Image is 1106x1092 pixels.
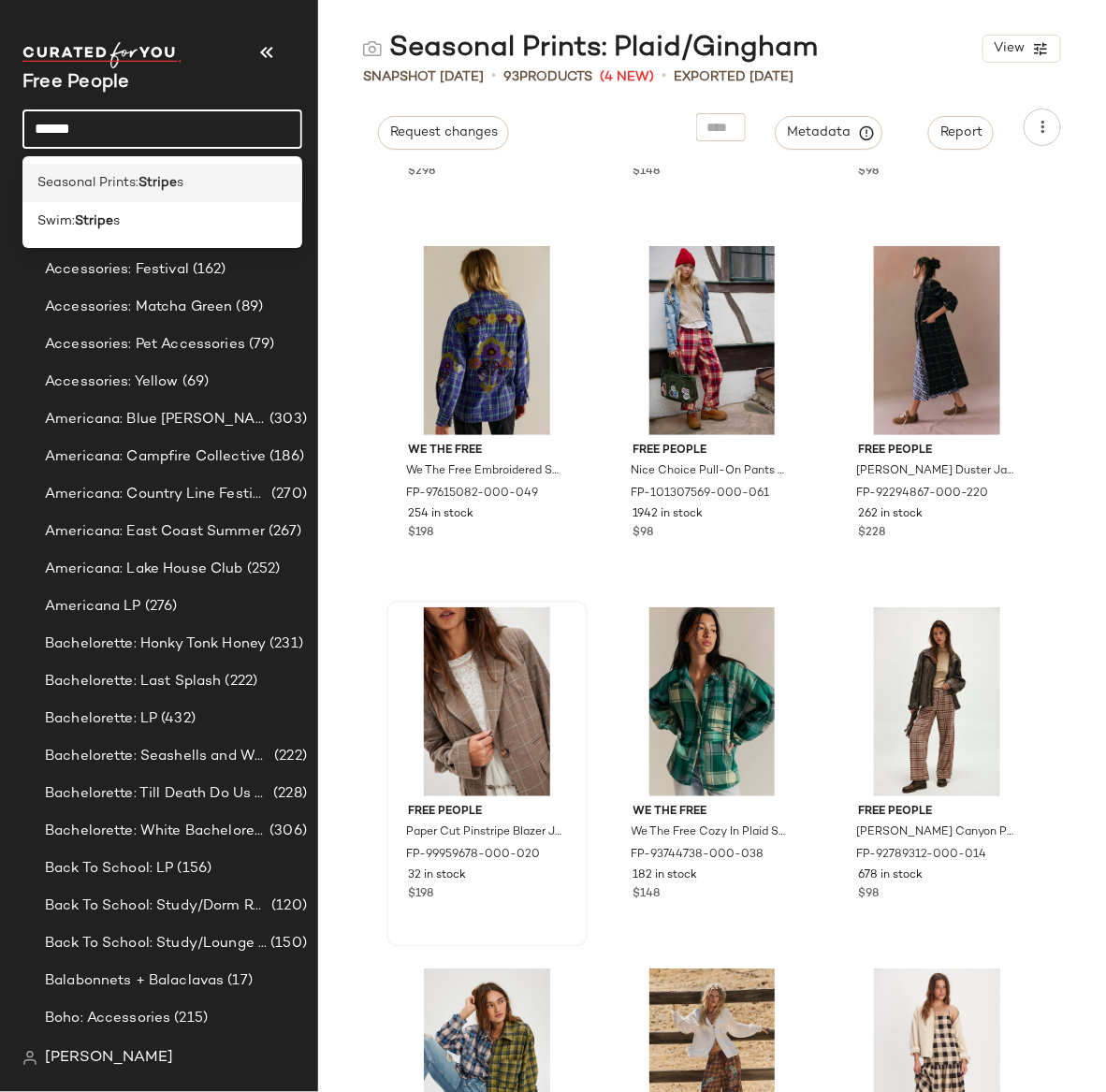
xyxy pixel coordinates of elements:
span: • [491,66,496,88]
span: Accessories: Yellow [45,371,179,393]
span: 32 in stock [408,867,466,884]
button: View [982,35,1061,63]
span: Request changes [389,125,498,140]
span: (276) [141,596,178,618]
span: (252) [243,559,281,580]
span: s [113,211,120,231]
span: We The Free Embroidered Sashiko Shirt at Free People in Blue, Size: XL [406,463,564,480]
span: (215) [170,1008,208,1029]
span: Bachelorette: Till Death Do Us Party [45,783,269,805]
span: 182 in stock [633,867,698,884]
span: (270) [268,484,307,505]
b: Stripe [138,173,177,193]
span: (162) [189,259,226,281]
span: Americana: Lake House Club [45,559,243,580]
span: Swim: [37,211,75,231]
span: Americana: Campfire Collective [45,446,266,468]
span: Accessories: Festival [45,259,189,281]
span: [PERSON_NAME] [45,1047,173,1070]
span: Free People [408,804,566,821]
span: $98 [858,164,879,181]
img: 93744738_038_a [618,607,807,796]
span: FP-99959678-000-020 [406,847,540,864]
span: $98 [633,525,654,542]
div: Products [503,67,592,87]
div: Seasonal Prints: Plaid/Gingham [363,30,818,67]
span: Accessories: Matcha Green [45,297,233,318]
span: FP-97615082-000-049 [406,486,538,502]
span: Report [939,125,982,140]
span: Bachelorette: Honky Tonk Honey [45,633,266,655]
span: We The Free [408,443,566,459]
span: Nice Choice Pull-On Pants by Free People in Red, Size: M [632,463,790,480]
span: (156) [174,858,212,880]
span: [PERSON_NAME] Canyon Pants by Free People in Tan, Size: XS [856,824,1014,841]
span: We The Free [633,804,792,821]
span: FP-92789312-000-014 [856,847,986,864]
span: View [993,41,1025,56]
span: 262 in stock [858,506,923,523]
span: Metadata [787,124,872,141]
span: $198 [408,886,433,903]
span: $198 [408,525,433,542]
span: $298 [408,164,435,181]
span: 93 [503,70,519,84]
span: (267) [265,521,302,543]
span: (4 New) [600,67,654,87]
span: We The Free Cozy In Plaid Shirt at Free People in Green, Size: L [632,824,790,841]
span: (228) [269,783,307,805]
span: FP-92294867-000-220 [856,486,988,502]
span: Americana: East Coast Summer [45,521,265,543]
span: Boho: Accessories [45,1008,170,1029]
img: svg%3e [363,39,382,58]
p: Exported [DATE] [674,67,793,87]
span: • [662,66,666,88]
span: (89) [233,297,264,318]
span: s [177,173,183,193]
span: (17) [224,970,253,992]
button: Metadata [776,116,883,150]
span: Free People [633,443,792,459]
span: $98 [858,886,879,903]
span: Balabonnets + Balaclavas [45,970,224,992]
span: Back To School: Study/Dorm Room Essentials [45,895,268,917]
span: 254 in stock [408,506,473,523]
span: Seasonal Prints: [37,173,138,193]
span: (186) [266,446,304,468]
span: (79) [245,334,275,356]
span: (69) [179,371,210,393]
span: FP-101307569-000-061 [632,486,770,502]
span: (306) [266,821,307,842]
span: (303) [266,409,307,430]
span: Snapshot [DATE] [363,67,484,87]
img: cfy_white_logo.C9jOOHJF.svg [22,42,182,68]
span: Bachelorette: Last Splash [45,671,222,692]
span: (222) [270,746,307,767]
span: Bachelorette: LP [45,708,157,730]
span: Bachelorette: White Bachelorette Outfits [45,821,266,842]
img: svg%3e [22,1051,37,1066]
img: 92294867_220_e [843,246,1031,435]
button: Report [928,116,994,150]
span: Bachelorette: Seashells and Wedding Bells [45,746,270,767]
span: (222) [222,671,258,692]
span: Free People [858,443,1016,459]
img: 101307569_061_0 [618,246,807,435]
span: Americana LP [45,596,141,618]
span: Back To School: Study/Lounge Essentials [45,933,267,954]
span: $148 [633,886,661,903]
span: $228 [858,525,885,542]
span: (120) [268,895,307,917]
span: FP-93744738-000-038 [632,847,764,864]
span: Free People [858,804,1016,821]
span: (432) [157,708,196,730]
img: 92789312_014_a [843,607,1031,796]
span: $148 [633,164,661,181]
span: Accessories: Pet Accessories [45,334,245,356]
span: [PERSON_NAME] Duster Jacket by Free People in Brown, Size: XL [856,463,1014,480]
span: Current Company Name [22,73,130,93]
img: 97615082_049_b [393,246,581,435]
span: Americana: Country Line Festival [45,484,268,505]
span: Americana: Blue [PERSON_NAME] Baby [45,409,266,430]
span: 678 in stock [858,867,923,884]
